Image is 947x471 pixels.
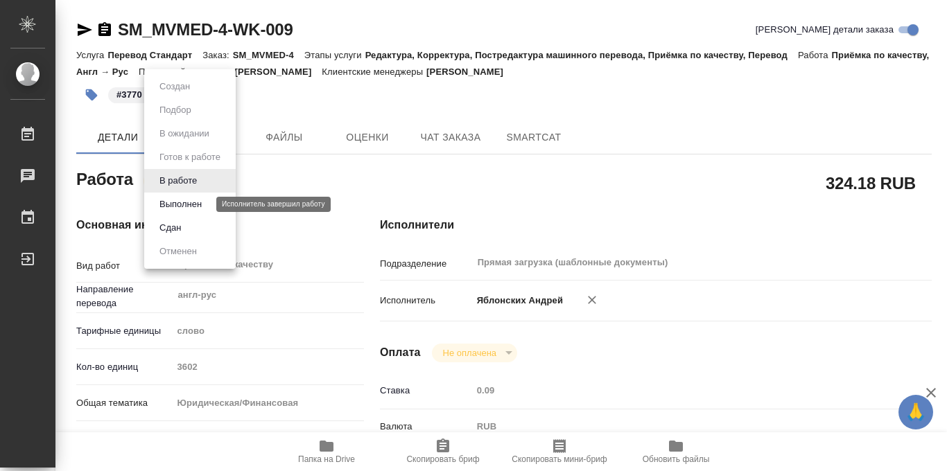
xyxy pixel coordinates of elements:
button: Выполнен [155,197,206,212]
button: Подбор [155,103,196,118]
button: В работе [155,173,201,188]
button: Сдан [155,220,185,235]
button: Создан [155,79,194,94]
button: Готов к работе [155,150,225,165]
button: Отменен [155,244,201,259]
button: В ожидании [155,126,214,141]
